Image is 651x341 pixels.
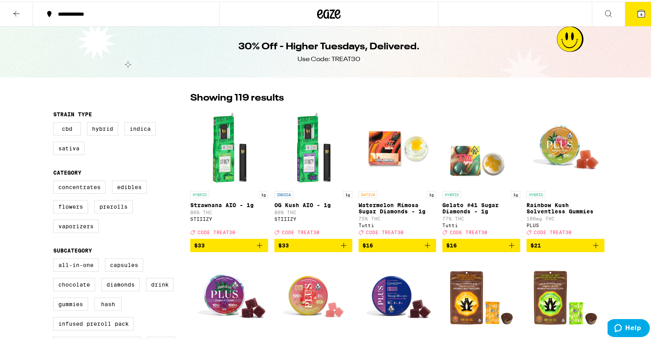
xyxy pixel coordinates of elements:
label: Diamonds [101,276,140,290]
span: CODE TREAT30 [282,228,319,233]
p: 100mg THC [527,215,604,220]
label: Concentrates [53,179,106,192]
label: Hash [94,296,122,309]
label: Drink [146,276,174,290]
img: PLUS - Rainbow Kush Solventless Gummies [527,107,604,186]
label: All-In-One [53,257,99,270]
a: Open page for Gelato #41 Sugar Diamonds - 1g from Tutti [442,107,520,237]
label: Edibles [112,179,147,192]
label: Gummies [53,296,88,309]
span: CODE TREAT30 [534,228,572,233]
span: CODE TREAT30 [450,228,487,233]
img: Emerald Sky - Sativa Peanut Butter Cups 10-Pack [442,257,520,335]
p: OG Kush AIO - 1g [274,200,352,207]
div: Use Code: TREAT30 [298,54,360,62]
legend: Category [53,168,81,174]
p: 86% THC [190,208,268,213]
p: HYBRID [442,189,461,197]
label: Vaporizers [53,218,99,231]
p: 1g [427,189,436,197]
img: PLUS - Sour Watermelon UPLIFT Gummies [274,257,352,335]
p: Rainbow Kush Solventless Gummies [527,200,604,213]
p: 86% THC [274,208,352,213]
img: Tutti - Gelato #41 Sugar Diamonds - 1g [442,107,520,186]
iframe: Opens a widget where you can find more information [608,318,650,337]
span: 4 [640,11,642,15]
p: Strawnana AIO - 1g [190,200,268,207]
div: STIIIZY [274,215,352,220]
a: Open page for Watermelon Mimosa Sugar Diamonds - 1g from Tutti [359,107,436,237]
label: Chocolate [53,276,95,290]
label: Infused Preroll Pack [53,316,134,329]
button: Add to bag [190,237,268,251]
button: Add to bag [527,237,604,251]
div: Tutti [442,221,520,226]
p: Watermelon Mimosa Sugar Diamonds - 1g [359,200,436,213]
img: PLUS - Grapes n' Cream Solventless Gummies [190,257,268,335]
a: Open page for Rainbow Kush Solventless Gummies from PLUS [527,107,604,237]
span: $16 [446,241,457,247]
label: Sativa [53,140,85,153]
label: Hybrid [87,121,118,134]
span: $33 [194,241,205,247]
div: STIIIZY [190,215,268,220]
p: 77% THC [442,215,520,220]
div: PLUS [527,221,604,226]
a: Open page for OG Kush AIO - 1g from STIIIZY [274,107,352,237]
span: $21 [530,241,541,247]
button: Add to bag [442,237,520,251]
p: 1g [343,189,352,197]
span: $16 [362,241,373,247]
label: Indica [124,121,156,134]
img: Emerald Sky - Hybrid Peanut Butter Cups 10-Pack [527,257,604,335]
p: HYBRID [190,189,209,197]
div: Tutti [359,221,436,226]
p: 75% THC [359,215,436,220]
p: INDICA [274,189,293,197]
p: 1g [511,189,520,197]
p: Gelato #41 Sugar Diamonds - 1g [442,200,520,213]
label: Capsules [105,257,143,270]
label: Prerolls [94,198,133,212]
button: Add to bag [274,237,352,251]
span: CODE TREAT30 [198,228,235,233]
p: 1g [259,189,268,197]
p: SATIVA [359,189,377,197]
p: Showing 119 results [190,90,284,103]
h1: 30% Off - Higher Tuesdays, Delivered. [238,39,420,52]
img: Tutti - Watermelon Mimosa Sugar Diamonds - 1g [359,107,436,186]
img: STIIIZY - OG Kush AIO - 1g [274,107,352,186]
span: CODE TREAT30 [366,228,404,233]
label: Flowers [53,198,88,212]
p: HYBRID [527,189,545,197]
legend: Subcategory [53,246,92,252]
button: Add to bag [359,237,436,251]
img: STIIIZY - Strawnana AIO - 1g [190,107,268,186]
span: $33 [278,241,289,247]
a: Open page for Strawnana AIO - 1g from STIIIZY [190,107,268,237]
legend: Strain Type [53,110,92,116]
img: PLUS - Midnight Berry SLEEP 10:5:5 Gummies [359,257,436,335]
label: CBD [53,121,81,134]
